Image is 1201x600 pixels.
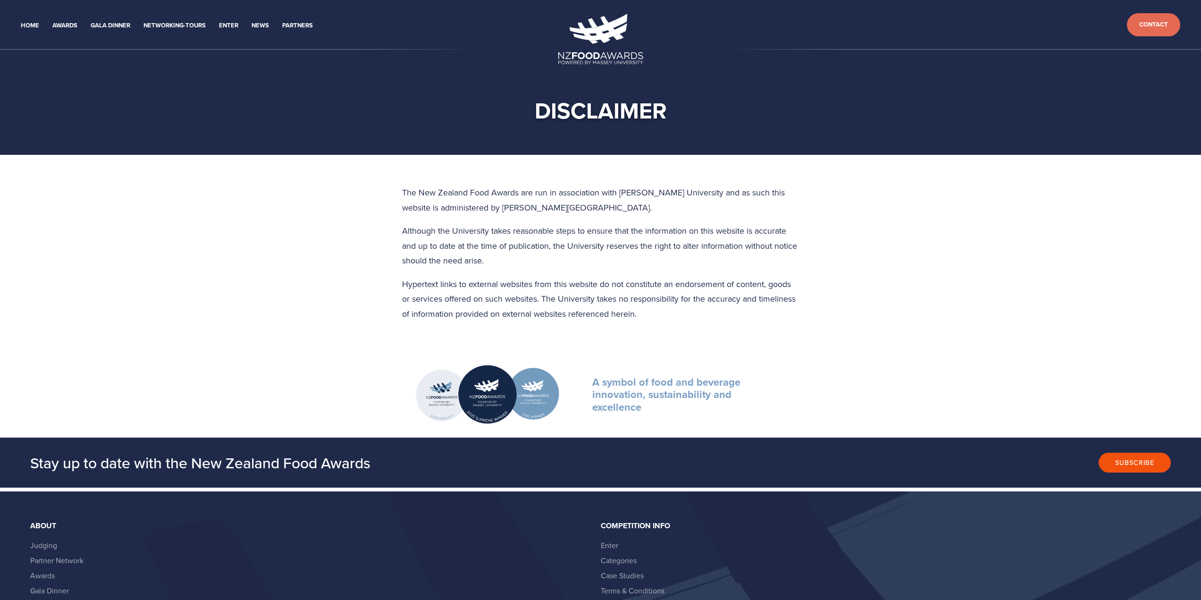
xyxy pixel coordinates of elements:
[402,185,799,215] p: The New Zealand Food Awards are run in association with [PERSON_NAME] University and as such this...
[402,223,799,268] p: Although the University takes reasonable steps to ensure that the information on this website is ...
[30,522,593,530] div: About
[601,570,644,581] a: Case Studies
[1099,453,1171,473] button: Subscribe
[219,20,238,31] a: Enter
[282,20,313,31] a: Partners
[30,570,55,581] a: Awards
[601,540,618,550] a: Enter
[143,20,206,31] a: Networking-Tours
[252,20,269,31] a: News
[601,522,1163,530] div: Competition Info
[314,96,888,125] h1: DISCLAIMER
[91,20,130,31] a: Gala Dinner
[601,585,664,596] a: Terms & Conditions
[52,20,77,31] a: Awards
[592,374,743,414] strong: A symbol of food and beverage innovation, sustainability and excellence
[30,555,84,566] a: Partner Network
[30,585,69,596] a: Gala Dinner
[402,277,799,321] p: Hypertext links to external websites from this website do not constitute an endorsement of conten...
[30,540,57,550] a: Judging
[30,453,785,472] h2: Stay up to date with the New Zealand Food Awards
[21,20,39,31] a: Home
[1127,13,1180,36] a: Contact
[601,555,637,566] a: Categories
